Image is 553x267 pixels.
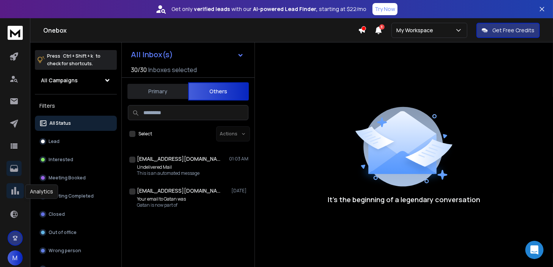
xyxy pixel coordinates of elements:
button: Interested [35,152,117,167]
button: Out of office [35,225,117,240]
div: Analytics [25,184,58,199]
h1: All Campaigns [41,77,78,84]
h1: All Inbox(s) [131,51,173,58]
p: Your email to Gatan was [137,196,186,202]
button: Lead [35,134,117,149]
span: 30 / 30 [131,65,147,74]
img: logo [8,26,23,40]
button: M [8,250,23,265]
button: Get Free Credits [476,23,540,38]
button: Closed [35,207,117,222]
h1: Onebox [43,26,358,35]
button: All Inbox(s) [125,47,250,62]
p: It’s the beginning of a legendary conversation [328,194,480,205]
p: Undelivered Mail [137,164,200,170]
p: Out of office [49,229,77,236]
button: Others [188,82,249,101]
div: Open Intercom Messenger [525,241,544,259]
p: Get Free Credits [492,27,534,34]
h3: Inboxes selected [148,65,197,74]
span: Ctrl + Shift + k [62,52,94,60]
p: Wrong person [49,248,81,254]
strong: AI-powered Lead Finder, [253,5,317,13]
button: Try Now [372,3,397,15]
p: [DATE] [231,188,248,194]
strong: verified leads [194,5,230,13]
p: Try Now [375,5,395,13]
button: Meeting Booked [35,170,117,185]
h1: [EMAIL_ADDRESS][DOMAIN_NAME] [137,187,220,195]
p: Press to check for shortcuts. [47,52,101,68]
span: 3 [379,24,385,30]
h1: [EMAIL_ADDRESS][DOMAIN_NAME] [137,155,220,163]
button: Meeting Completed [35,188,117,204]
button: All Status [35,116,117,131]
label: Select [138,131,152,137]
p: Meeting Booked [49,175,86,181]
p: This is an automated message [137,170,200,176]
p: All Status [49,120,71,126]
p: 01:03 AM [229,156,248,162]
button: All Campaigns [35,73,117,88]
button: Wrong person [35,243,117,258]
p: My Workspace [396,27,436,34]
p: Lead [49,138,60,144]
p: Interested [49,157,73,163]
p: Gatan is now part of [137,202,186,208]
p: Get only with our starting at $22/mo [171,5,366,13]
p: Meeting Completed [49,193,94,199]
button: Primary [127,83,188,100]
p: Closed [49,211,65,217]
h3: Filters [35,101,117,111]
